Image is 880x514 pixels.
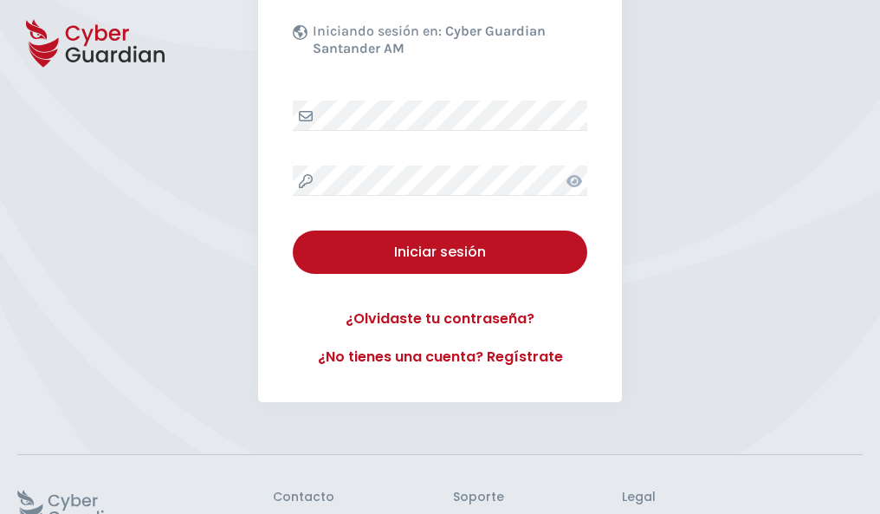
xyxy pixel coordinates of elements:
div: Iniciar sesión [306,242,574,263]
h3: Legal [622,490,863,505]
a: ¿Olvidaste tu contraseña? [293,309,587,329]
h3: Contacto [273,490,334,505]
button: Iniciar sesión [293,231,587,274]
a: ¿No tienes una cuenta? Regístrate [293,347,587,368]
h3: Soporte [453,490,504,505]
